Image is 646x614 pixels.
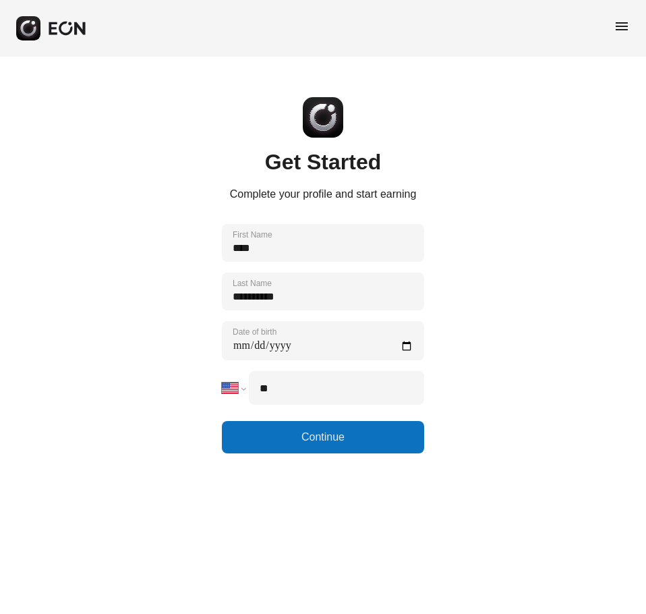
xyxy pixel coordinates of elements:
h1: Get Started [230,154,417,170]
label: Date of birth [233,327,276,337]
span: menu [614,18,630,34]
label: Last Name [233,278,272,289]
button: Continue [222,421,424,453]
label: First Name [233,229,272,240]
p: Complete your profile and start earning [230,186,417,202]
